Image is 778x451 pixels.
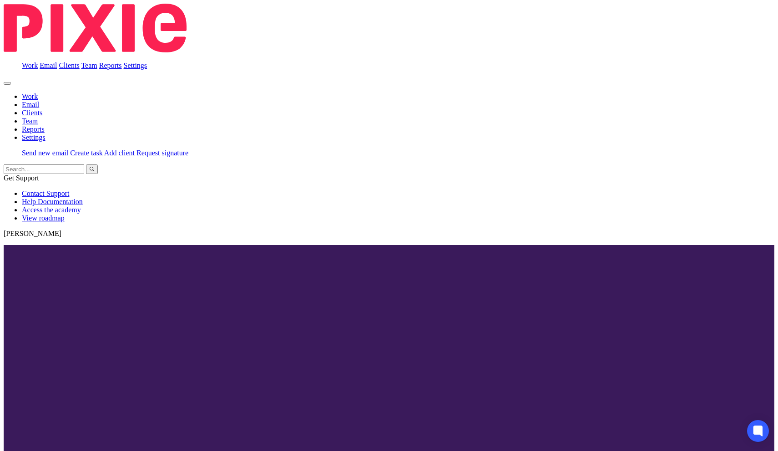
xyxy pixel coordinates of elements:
[22,92,38,100] a: Work
[124,61,147,69] a: Settings
[22,133,45,141] a: Settings
[22,61,38,69] a: Work
[22,125,45,133] a: Reports
[99,61,122,69] a: Reports
[40,61,57,69] a: Email
[22,206,81,214] a: Access the academy
[22,109,42,117] a: Clients
[4,230,774,238] p: [PERSON_NAME]
[4,4,187,52] img: Pixie
[86,164,98,174] button: Search
[22,190,69,197] a: Contact Support
[22,214,65,222] a: View roadmap
[22,117,38,125] a: Team
[59,61,79,69] a: Clients
[4,164,84,174] input: Search
[22,198,83,205] a: Help Documentation
[104,149,135,157] a: Add client
[136,149,188,157] a: Request signature
[70,149,103,157] a: Create task
[81,61,97,69] a: Team
[22,149,68,157] a: Send new email
[22,101,39,108] a: Email
[4,174,39,182] span: Get Support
